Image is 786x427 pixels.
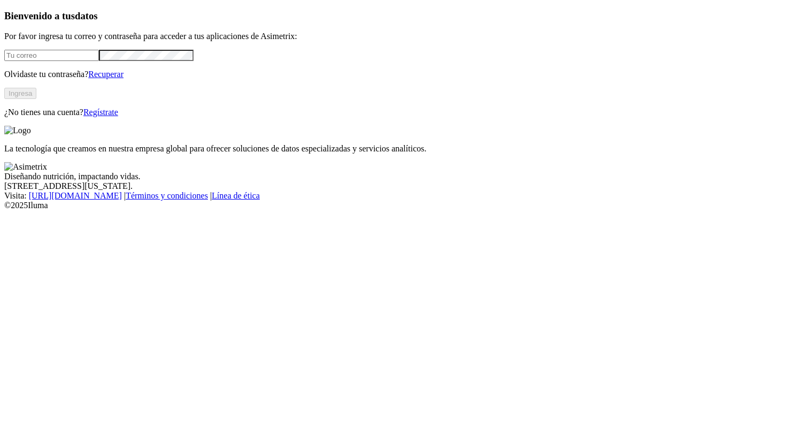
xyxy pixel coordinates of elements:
div: Visita : | | [4,191,782,201]
a: Recuperar [88,70,124,79]
div: © 2025 Iluma [4,201,782,210]
div: Diseñando nutrición, impactando vidas. [4,172,782,181]
p: ¿No tienes una cuenta? [4,108,782,117]
button: Ingresa [4,88,36,99]
img: Logo [4,126,31,135]
img: Asimetrix [4,162,47,172]
a: Línea de ética [212,191,260,200]
p: Olvidaste tu contraseña? [4,70,782,79]
a: Términos y condiciones [126,191,208,200]
div: [STREET_ADDRESS][US_STATE]. [4,181,782,191]
p: La tecnología que creamos en nuestra empresa global para ofrecer soluciones de datos especializad... [4,144,782,154]
a: Regístrate [83,108,118,117]
h3: Bienvenido a tus [4,10,782,22]
a: [URL][DOMAIN_NAME] [29,191,122,200]
input: Tu correo [4,50,99,61]
p: Por favor ingresa tu correo y contraseña para acceder a tus aplicaciones de Asimetrix: [4,32,782,41]
span: datos [75,10,98,21]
